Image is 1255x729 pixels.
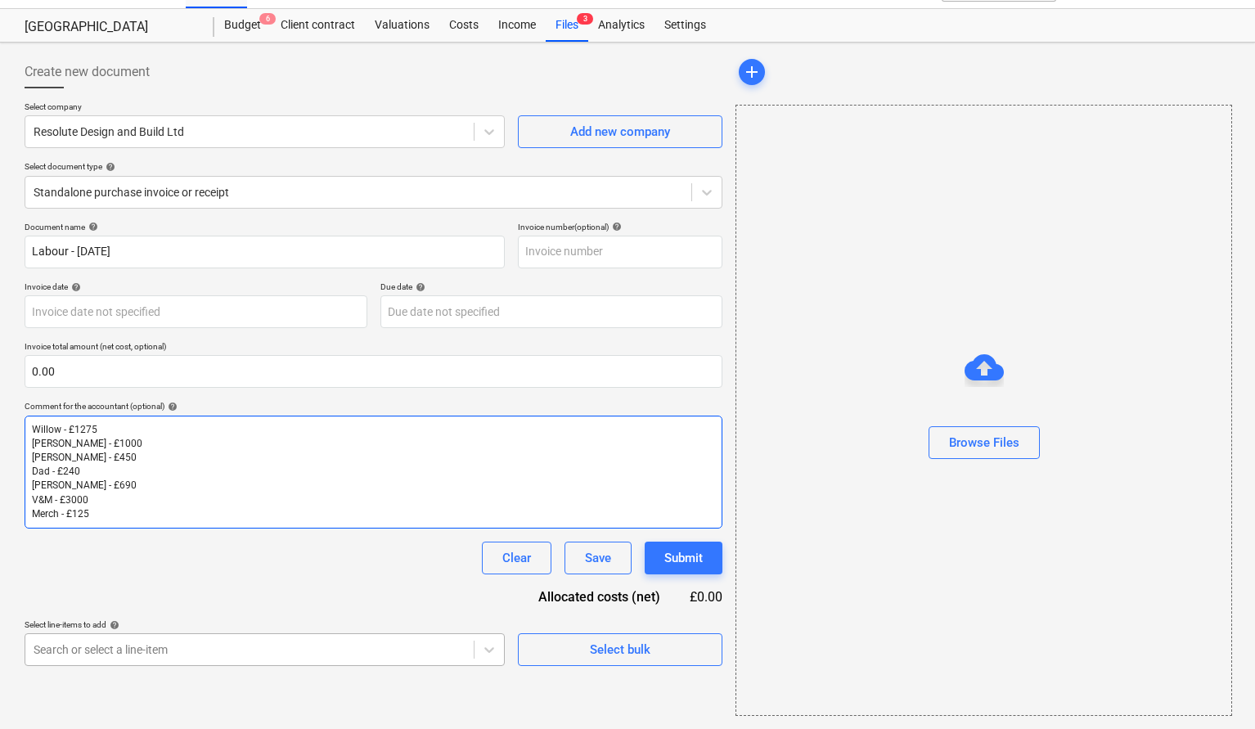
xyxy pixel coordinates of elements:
[609,222,622,232] span: help
[85,222,98,232] span: help
[25,355,722,388] input: Invoice total amount (net cost, optional)
[510,587,686,606] div: Allocated costs (net)
[25,222,505,232] div: Document name
[25,101,505,115] p: Select company
[570,121,670,142] div: Add new company
[585,547,611,569] div: Save
[1173,650,1255,729] iframe: Chat Widget
[25,295,367,328] input: Invoice date not specified
[588,9,654,42] a: Analytics
[32,479,137,491] span: [PERSON_NAME] - £690
[735,105,1232,716] div: Browse Files
[106,620,119,630] span: help
[68,282,81,292] span: help
[271,9,365,42] a: Client contract
[25,161,722,172] div: Select document type
[742,62,762,82] span: add
[412,282,425,292] span: help
[380,295,723,328] input: Due date not specified
[25,62,150,82] span: Create new document
[949,432,1019,453] div: Browse Files
[102,162,115,172] span: help
[164,402,178,412] span: help
[25,401,722,412] div: Comment for the accountant (optional)
[25,281,367,292] div: Invoice date
[577,13,593,25] span: 3
[565,542,632,574] button: Save
[259,13,276,25] span: 6
[32,424,97,435] span: Willow - £1275
[32,466,80,477] span: Dad - £240
[590,639,650,660] div: Select bulk
[518,633,722,666] button: Select bulk
[25,341,722,355] p: Invoice total amount (net cost, optional)
[32,438,142,449] span: [PERSON_NAME] - £1000
[488,9,546,42] a: Income
[654,9,716,42] a: Settings
[518,222,722,232] div: Invoice number (optional)
[546,9,588,42] a: Files3
[214,9,271,42] div: Budget
[25,619,505,630] div: Select line-items to add
[482,542,551,574] button: Clear
[686,587,722,606] div: £0.00
[365,9,439,42] a: Valuations
[439,9,488,42] a: Costs
[664,547,703,569] div: Submit
[546,9,588,42] div: Files
[214,9,271,42] a: Budget6
[32,452,137,463] span: [PERSON_NAME] - £450
[32,508,89,520] span: Merch - £125
[502,547,531,569] div: Clear
[645,542,722,574] button: Submit
[518,236,722,268] input: Invoice number
[32,494,88,506] span: V&M - £3000
[25,236,505,268] input: Document name
[518,115,722,148] button: Add new company
[929,426,1040,459] button: Browse Files
[25,19,195,36] div: [GEOGRAPHIC_DATA]
[380,281,723,292] div: Due date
